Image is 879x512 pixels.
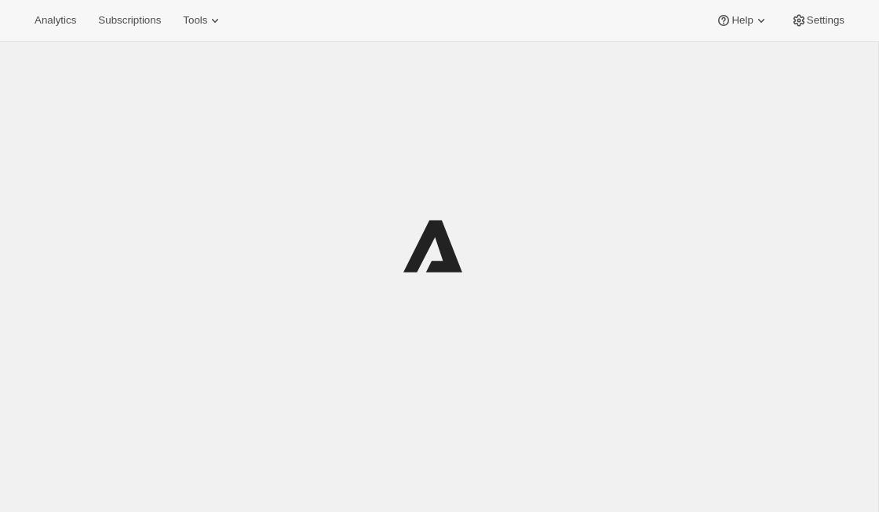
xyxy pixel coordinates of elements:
button: Subscriptions [89,9,170,31]
button: Help [706,9,778,31]
button: Analytics [25,9,86,31]
button: Tools [173,9,232,31]
span: Tools [183,14,207,27]
span: Settings [807,14,844,27]
span: Analytics [35,14,76,27]
button: Settings [782,9,854,31]
span: Help [731,14,753,27]
span: Subscriptions [98,14,161,27]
